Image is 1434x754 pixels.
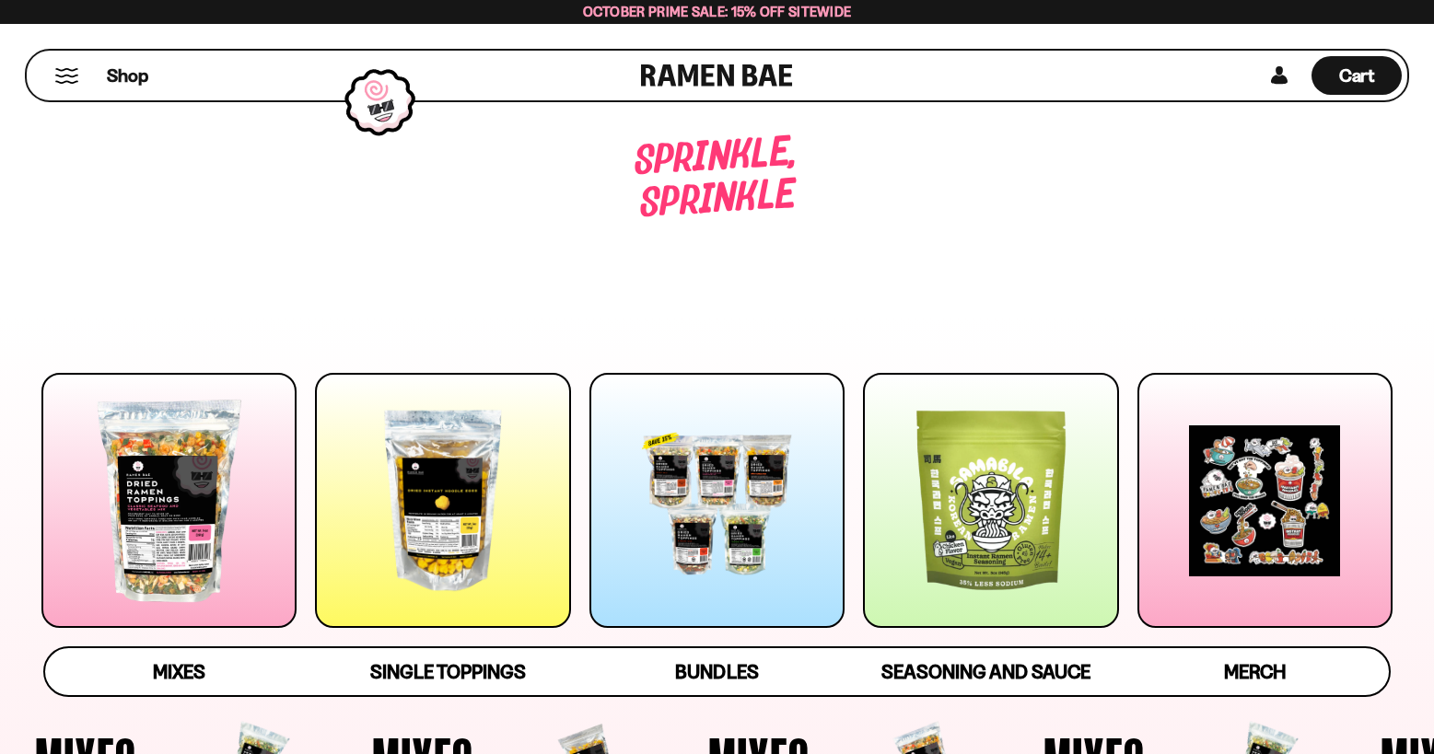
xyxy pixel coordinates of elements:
[1339,64,1375,87] span: Cart
[45,648,314,695] a: Mixes
[107,56,148,95] a: Shop
[153,660,205,683] span: Mixes
[54,68,79,84] button: Mobile Menu Trigger
[370,660,526,683] span: Single Toppings
[107,64,148,88] span: Shop
[881,660,1090,683] span: Seasoning and Sauce
[583,648,852,695] a: Bundles
[1224,660,1286,683] span: Merch
[314,648,583,695] a: Single Toppings
[675,660,758,683] span: Bundles
[583,3,852,20] span: October Prime Sale: 15% off Sitewide
[1312,51,1402,100] div: Cart
[1120,648,1389,695] a: Merch
[851,648,1120,695] a: Seasoning and Sauce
